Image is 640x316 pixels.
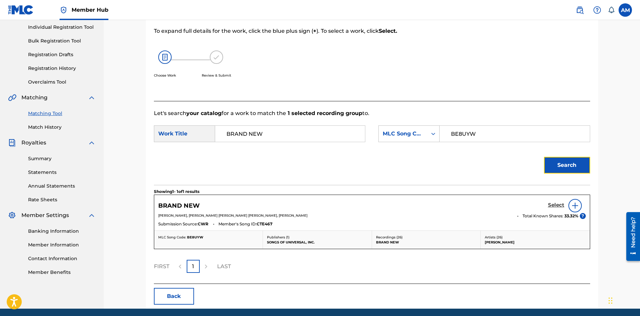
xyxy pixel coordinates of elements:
[28,241,96,248] a: Member Information
[257,221,272,227] span: CTE467
[621,210,640,264] iframe: Resource Center
[313,28,316,34] strong: +
[158,50,172,64] img: 26af456c4569493f7445.svg
[60,6,68,14] img: Top Rightsholder
[485,235,586,240] p: Artists ( 26 )
[548,202,564,208] h5: Select
[198,221,208,227] span: CWR
[28,183,96,190] a: Annual Statements
[376,235,477,240] p: Recordings ( 26 )
[28,51,96,58] a: Registration Drafts
[210,50,223,64] img: 173f8e8b57e69610e344.svg
[192,262,194,271] p: 1
[154,117,590,185] form: Search Form
[573,3,586,17] a: Public Search
[154,27,490,35] p: To expand full details for the work, click the blue plus sign ( ). To select a work, click
[187,235,203,239] span: BE8UYW
[21,211,69,219] span: Member Settings
[28,155,96,162] a: Summary
[158,221,198,227] span: Submission Source:
[158,202,200,210] h5: BRAND NEW
[379,28,397,34] strong: Select.
[28,228,96,235] a: Banking Information
[28,110,96,117] a: Matching Tool
[154,288,194,305] button: Back
[202,73,231,78] p: Review & Submit
[218,221,257,227] span: Member's Song ID:
[593,6,601,14] img: help
[383,130,423,138] div: MLC Song Code
[28,65,96,72] a: Registration History
[544,157,590,174] button: Search
[72,6,108,14] span: Member Hub
[590,3,604,17] div: Help
[564,213,578,219] span: 33.32 %
[608,7,615,13] div: Notifications
[8,5,34,15] img: MLC Logo
[8,94,16,102] img: Matching
[8,211,16,219] img: Member Settings
[485,240,586,245] p: [PERSON_NAME]
[576,6,584,14] img: search
[28,169,96,176] a: Statements
[28,79,96,86] a: Overclaims Tool
[28,37,96,44] a: Bulk Registration Tool
[28,24,96,31] a: Individual Registration Tool
[154,109,590,117] p: Let's search for a work to match the to.
[267,235,368,240] p: Publishers ( 1 )
[186,110,221,116] strong: your catalog
[376,240,477,245] p: BRAND NEW
[154,262,169,271] p: FIRST
[580,213,586,219] span: ?
[28,196,96,203] a: Rate Sheets
[158,213,307,218] span: [PERSON_NAME], [PERSON_NAME] [PERSON_NAME] [PERSON_NAME], [PERSON_NAME]
[154,189,199,195] p: Showing 1 - 1 of 1 results
[8,139,16,147] img: Royalties
[28,269,96,276] a: Member Benefits
[88,211,96,219] img: expand
[21,94,48,102] span: Matching
[158,235,186,239] span: MLC Song Code:
[607,284,640,316] iframe: Chat Widget
[21,139,46,147] span: Royalties
[217,262,231,271] p: LAST
[286,110,362,116] strong: 1 selected recording group
[523,213,564,219] span: Total Known Shares:
[571,202,579,210] img: info
[88,139,96,147] img: expand
[267,240,368,245] p: SONGS OF UNIVERSAL, INC.
[28,124,96,131] a: Match History
[609,291,613,311] div: Drag
[28,255,96,262] a: Contact Information
[154,73,176,78] p: Choose Work
[88,94,96,102] img: expand
[619,3,632,17] div: User Menu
